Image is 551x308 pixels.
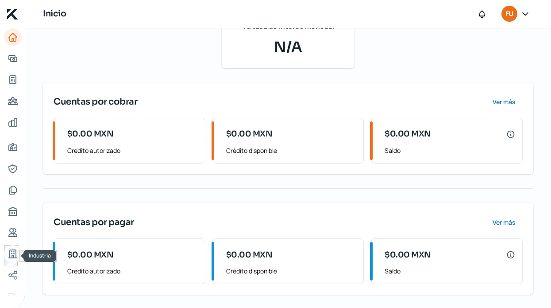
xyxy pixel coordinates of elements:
[4,28,22,46] a: Inicio
[4,139,22,156] a: Información general
[4,92,22,110] a: Pago a proveedores
[505,9,513,19] span: FU
[67,128,114,140] span: $0.00 MXN
[4,50,22,67] a: Adelantar facturas
[226,145,357,156] span: Crédito disponible
[485,93,523,111] button: Ver más
[43,8,66,20] h1: Inicio
[493,219,516,226] span: Ver más
[4,266,22,284] a: Redes sociales
[4,224,22,242] a: Referencias
[67,265,198,277] span: Crédito autorizado
[4,181,22,199] a: Documentos
[4,71,22,89] a: Tus créditos
[4,288,22,305] a: Colateral
[67,249,114,261] span: $0.00 MXN
[485,214,523,231] button: Ver más
[4,160,22,178] a: Representantes
[226,128,273,140] span: $0.00 MXN
[67,145,198,156] span: Crédito autorizado
[4,245,22,263] a: Industria
[4,113,22,131] a: Mis finanzas
[493,99,516,105] span: Ver más
[385,265,515,277] span: Saldo
[4,203,22,220] a: Buró de crédito
[54,95,137,109] span: Cuentas por cobrar
[226,249,273,261] span: $0.00 MXN
[54,216,134,229] span: Cuentas por pagar
[29,252,51,259] span: Industria
[385,145,515,156] span: Saldo
[226,265,357,277] span: Crédito disponible
[385,128,431,140] span: $0.00 MXN
[385,249,431,261] span: $0.00 MXN
[232,36,344,58] span: N/A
